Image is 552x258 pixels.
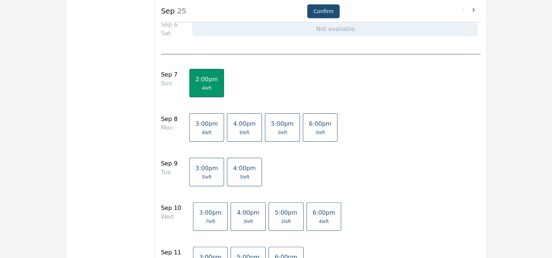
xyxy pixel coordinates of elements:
span: 3 left [277,130,287,136]
span: 6:00pm [309,120,332,127]
span: 3 left [315,130,325,136]
span: 4 left [319,219,329,224]
div: Sep 11 [161,248,181,257]
span: 3 left [243,219,253,224]
span: 2 left [281,219,291,224]
span: 4:00pm [237,209,259,216]
button: Confirm [307,4,340,18]
div: Sep 6 [161,20,177,29]
div: Sep 7 [161,70,177,79]
span: 7 left [205,219,215,224]
div: Not available. [192,22,478,36]
span: 25 [175,7,186,15]
span: 6:00pm [313,209,335,216]
div: Mon [161,124,177,132]
span: 6 left [239,130,249,136]
span: 4:00pm [233,120,256,127]
strong: Sep [161,7,175,15]
div: Sep 8 [161,115,177,124]
div: Sep 9 [161,159,177,168]
div: Sun [161,79,177,88]
div: Wed [161,212,181,221]
span: 5:00pm [275,209,297,216]
span: 4 left [202,130,212,136]
span: 3:00pm [196,165,218,172]
span: 4 left [202,85,212,91]
span: 2:00pm [196,76,218,83]
span: 3:00pm [199,209,222,216]
span: 5 left [202,174,212,180]
span: 3 left [239,174,249,180]
span: 4:00pm [233,165,256,172]
div: Tue [161,168,177,177]
div: Sep 10 [161,204,181,212]
span: 5:00pm [271,120,294,127]
span: 3:00pm [196,120,218,127]
div: Sat [161,29,177,38]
